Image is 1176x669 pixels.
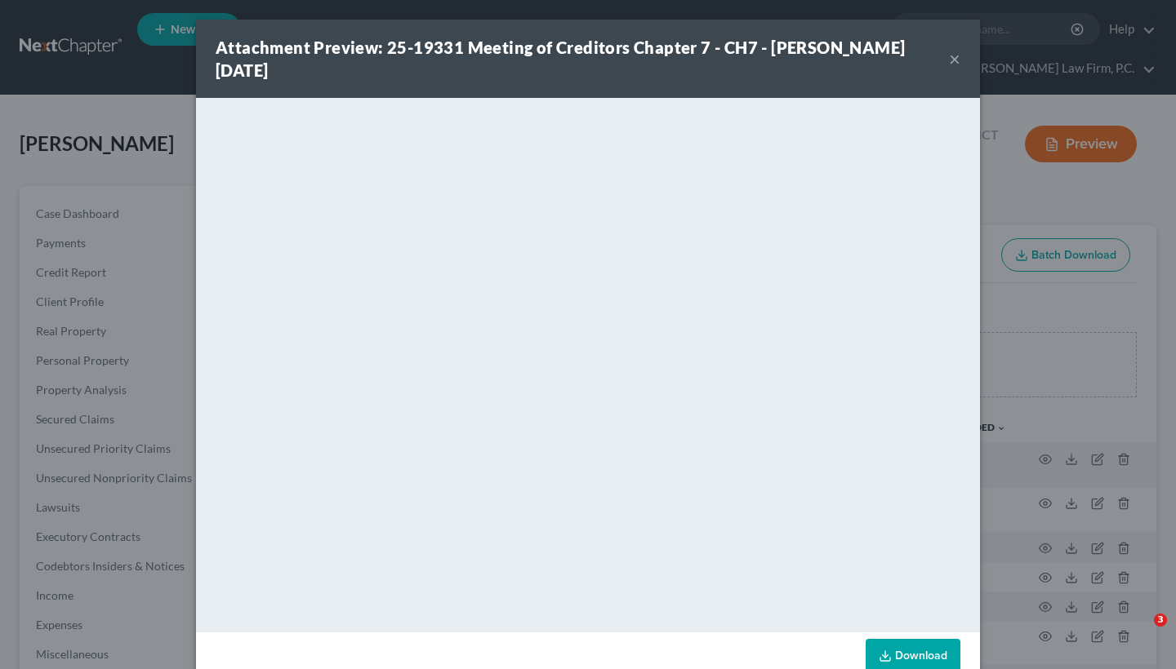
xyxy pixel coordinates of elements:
span: 3 [1154,614,1167,627]
iframe: Intercom live chat [1120,614,1160,653]
strong: Attachment Preview: 25-19331 Meeting of Creditors Chapter 7 - CH7 - [PERSON_NAME] [DATE] [216,38,905,80]
button: × [949,49,960,69]
iframe: <object ng-attr-data='[URL][DOMAIN_NAME]' type='application/pdf' width='100%' height='650px'></ob... [196,98,980,628]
